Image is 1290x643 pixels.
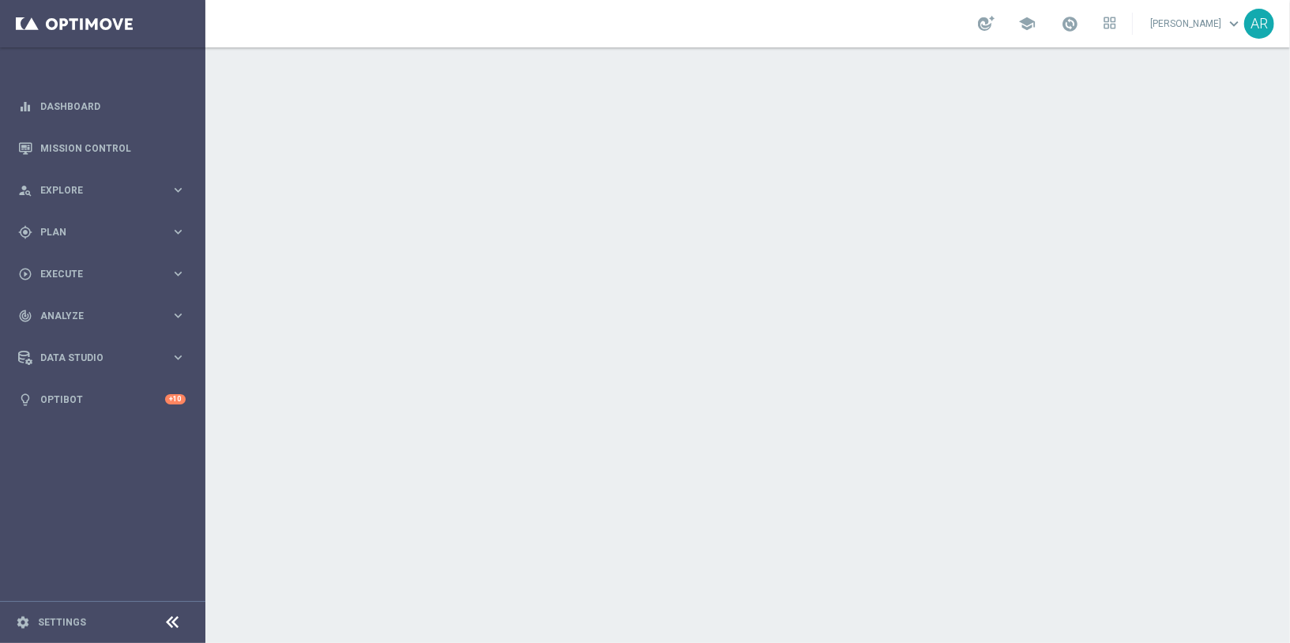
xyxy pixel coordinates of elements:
[40,311,171,321] span: Analyze
[40,378,165,420] a: Optibot
[165,394,186,404] div: +10
[40,127,186,169] a: Mission Control
[18,100,32,114] i: equalizer
[18,183,32,197] i: person_search
[40,227,171,237] span: Plan
[18,267,171,281] div: Execute
[17,268,186,280] button: play_circle_outline Execute keyboard_arrow_right
[38,618,86,627] a: Settings
[17,393,186,406] button: lightbulb Optibot +10
[17,184,186,197] button: person_search Explore keyboard_arrow_right
[171,266,186,281] i: keyboard_arrow_right
[18,309,171,323] div: Analyze
[17,310,186,322] button: track_changes Analyze keyboard_arrow_right
[18,309,32,323] i: track_changes
[18,378,186,420] div: Optibot
[1149,12,1244,36] a: [PERSON_NAME]keyboard_arrow_down
[40,186,171,195] span: Explore
[171,224,186,239] i: keyboard_arrow_right
[17,226,186,239] button: gps_fixed Plan keyboard_arrow_right
[40,353,171,363] span: Data Studio
[1018,15,1036,32] span: school
[171,308,186,323] i: keyboard_arrow_right
[18,393,32,407] i: lightbulb
[18,225,171,239] div: Plan
[40,85,186,127] a: Dashboard
[18,85,186,127] div: Dashboard
[17,142,186,155] button: Mission Control
[171,350,186,365] i: keyboard_arrow_right
[18,127,186,169] div: Mission Control
[1244,9,1274,39] div: AR
[18,351,171,365] div: Data Studio
[17,352,186,364] button: Data Studio keyboard_arrow_right
[40,269,171,279] span: Execute
[17,100,186,113] button: equalizer Dashboard
[16,615,30,630] i: settings
[18,183,171,197] div: Explore
[171,182,186,197] i: keyboard_arrow_right
[18,267,32,281] i: play_circle_outline
[1225,15,1243,32] span: keyboard_arrow_down
[18,225,32,239] i: gps_fixed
